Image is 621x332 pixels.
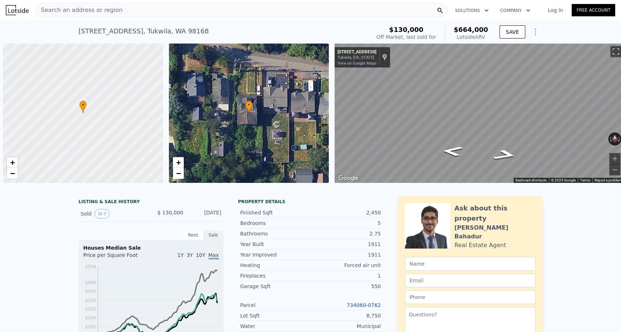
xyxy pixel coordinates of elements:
div: 550 [311,283,381,290]
div: Price per Square Foot [83,251,151,263]
div: Year Built [240,241,311,248]
div: Parcel [240,302,311,309]
div: Forced air unit [311,262,381,269]
a: Zoom out [7,168,18,179]
tspan: $240 [85,315,96,320]
button: Solutions [449,4,494,17]
div: Tukwila, [US_STATE] [338,55,376,60]
tspan: $460 [85,280,96,285]
img: Lotside [6,5,29,15]
button: Company [494,4,536,17]
button: Zoom out [609,164,620,175]
button: Rotate counterclockwise [608,132,612,145]
button: SAVE [500,25,525,38]
span: + [176,158,181,167]
span: $130,000 [389,26,423,33]
tspan: $350 [85,298,96,303]
span: • [245,102,253,108]
a: Open this area in Google Maps (opens a new window) [336,173,360,183]
span: $664,000 [454,26,488,33]
span: 3Y [187,252,193,258]
div: Water [240,323,311,330]
span: $ 130,000 [157,210,183,216]
a: Show location on map [382,53,387,61]
tspan: $558 [85,264,96,269]
div: Off Market, last sold for [377,33,436,41]
span: + [10,158,15,167]
a: 734060-0762 [347,302,381,308]
tspan: $185 [85,324,96,329]
div: 2,450 [311,209,381,216]
div: Lotside ARV [454,33,488,41]
div: 1 [311,272,381,279]
div: 1911 [311,241,381,248]
span: © 2025 Google [551,178,576,182]
input: Phone [405,290,535,304]
div: [DATE] [189,209,222,218]
span: − [176,169,181,178]
path: Go West, S 128th St [483,147,527,163]
a: Log In [539,7,572,14]
span: • [79,102,87,108]
a: Free Account [572,4,615,16]
input: Name [405,257,535,271]
button: Show Options [528,25,543,39]
img: Google [336,173,360,183]
div: Bathrooms [240,230,311,237]
a: Zoom out [173,168,184,179]
span: 1Y [177,252,183,258]
div: Property details [238,199,383,205]
button: Zoom in [609,153,620,164]
div: Sale [203,230,224,240]
div: [STREET_ADDRESS] [338,49,376,55]
div: Bedrooms [240,220,311,227]
span: Max [208,252,219,259]
div: Real Estate Agent [455,241,506,250]
div: Finished Sqft [240,209,311,216]
a: Terms (opens in new tab) [580,178,590,182]
div: Houses Median Sale [83,244,219,251]
div: • [245,101,253,113]
button: Reset the view [612,132,617,145]
div: [PERSON_NAME] Bahadur [455,224,535,241]
div: • [79,101,87,113]
div: LISTING & SALE HISTORY [79,199,224,206]
tspan: $405 [85,289,96,294]
input: Email [405,274,535,287]
div: Rent [183,230,203,240]
div: Heating [240,262,311,269]
span: 10Y [196,252,205,258]
button: Keyboard shortcuts [516,178,547,183]
a: Zoom in [173,157,184,168]
div: Sold [81,209,145,218]
div: Lot Sqft [240,312,311,319]
div: 5 [311,220,381,227]
span: Search an address or region [35,6,123,15]
path: Go East, S 128th St [433,144,472,159]
a: Zoom in [7,157,18,168]
div: Fireplaces [240,272,311,279]
div: Year Improved [240,251,311,258]
div: 2.75 [311,230,381,237]
div: 8,750 [311,312,381,319]
div: Ask about this property [455,203,535,224]
tspan: $295 [85,307,96,312]
div: 1911 [311,251,381,258]
div: [STREET_ADDRESS] , Tukwila , WA 98168 [79,26,209,36]
a: View on Google Maps [338,61,377,66]
span: − [10,169,15,178]
button: View historical data [95,209,110,218]
div: Garage Sqft [240,283,311,290]
div: Municipal [311,323,381,330]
